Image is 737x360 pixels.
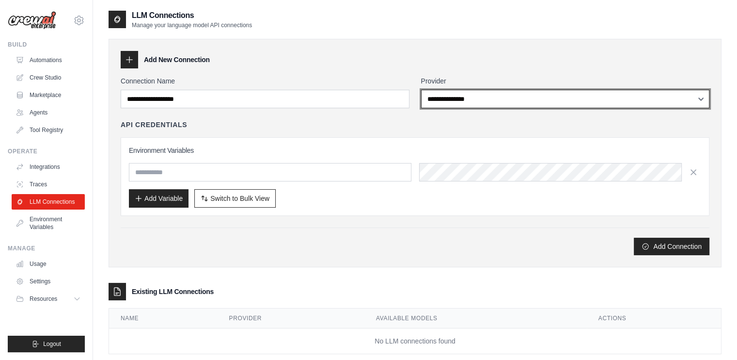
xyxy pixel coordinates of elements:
[12,105,85,120] a: Agents
[634,238,709,255] button: Add Connection
[12,52,85,68] a: Automations
[12,194,85,210] a: LLM Connections
[8,11,56,30] img: Logo
[12,122,85,138] a: Tool Registry
[8,147,85,155] div: Operate
[121,76,409,86] label: Connection Name
[12,159,85,175] a: Integrations
[129,146,701,155] h3: Environment Variables
[121,120,187,130] h4: API Credentials
[43,340,61,348] span: Logout
[132,287,214,296] h3: Existing LLM Connections
[12,291,85,307] button: Resources
[12,274,85,289] a: Settings
[12,177,85,192] a: Traces
[12,87,85,103] a: Marketplace
[364,309,587,328] th: Available Models
[194,189,276,208] button: Switch to Bulk View
[132,10,252,21] h2: LLM Connections
[144,55,210,65] h3: Add New Connection
[109,309,218,328] th: Name
[12,256,85,272] a: Usage
[132,21,252,29] p: Manage your language model API connections
[218,309,364,328] th: Provider
[109,328,721,354] td: No LLM connections found
[210,194,269,203] span: Switch to Bulk View
[587,309,721,328] th: Actions
[8,41,85,49] div: Build
[30,295,57,303] span: Resources
[8,336,85,352] button: Logout
[129,189,188,208] button: Add Variable
[421,76,710,86] label: Provider
[12,212,85,235] a: Environment Variables
[8,245,85,252] div: Manage
[12,70,85,85] a: Crew Studio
